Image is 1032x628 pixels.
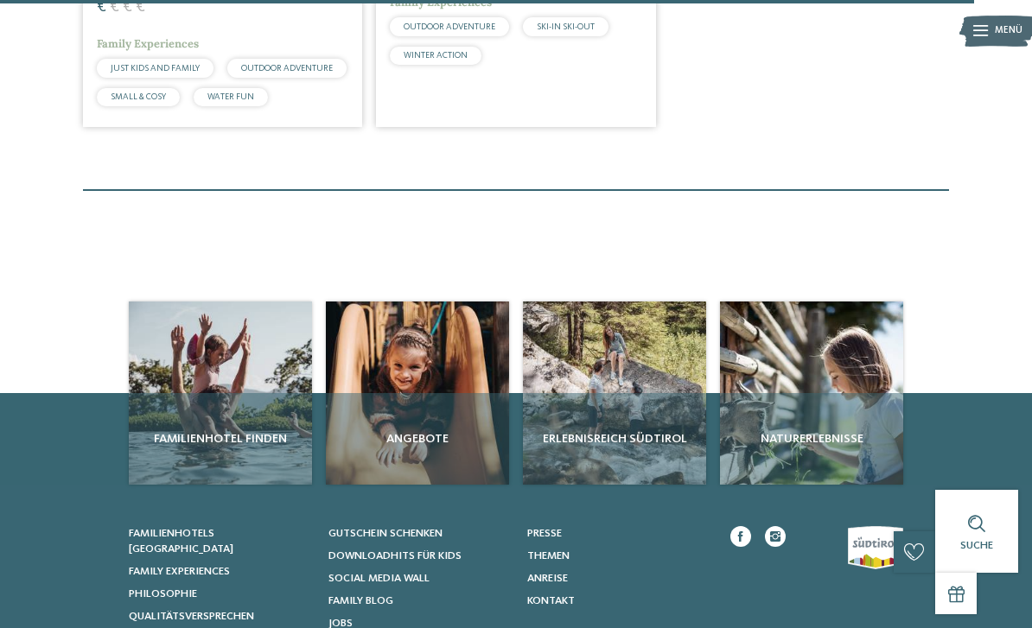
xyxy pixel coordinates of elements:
span: Social Media Wall [328,573,430,584]
span: Family Experiences [97,36,199,51]
a: Themen [527,549,710,564]
span: Familienhotels [GEOGRAPHIC_DATA] [129,528,233,555]
a: Kontakt [527,593,710,609]
a: Qualitätsversprechen [129,609,311,625]
span: Themen [527,550,570,561]
img: Familienhotels gesucht? Hier findet ihr die besten! [523,301,706,485]
a: Philosophie [129,587,311,602]
span: Downloadhits für Kids [328,550,462,561]
span: SKI-IN SKI-OUT [537,22,595,31]
span: Naturerlebnisse [727,430,896,447]
img: Familienhotels gesucht? Hier findet ihr die besten! [129,301,312,485]
span: Presse [527,528,562,539]
a: Social Media Wall [328,571,511,587]
span: Gutschein schenken [328,528,443,539]
span: Familienhotel finden [136,430,305,447]
span: SMALL & COSY [111,92,166,101]
a: Anreise [527,571,710,587]
span: Qualitätsversprechen [129,611,254,622]
a: Downloadhits für Kids [328,549,511,564]
a: Gutschein schenken [328,526,511,542]
span: Anreise [527,573,568,584]
span: Family Blog [328,595,393,606]
a: Family Blog [328,593,511,609]
img: Familienhotels gesucht? Hier findet ihr die besten! [720,301,903,485]
a: Familienhotels gesucht? Hier findet ihr die besten! Familienhotel finden [129,301,312,485]
span: OUTDOOR ADVENTURE [241,64,333,73]
span: WINTER ACTION [404,51,468,60]
span: Kontakt [527,595,575,606]
a: Familienhotels gesucht? Hier findet ihr die besten! Erlebnisreich Südtirol [523,301,706,485]
span: Suche [960,540,993,551]
span: Family Experiences [129,566,230,577]
a: Familienhotels [GEOGRAPHIC_DATA] [129,526,311,557]
a: Family Experiences [129,564,311,580]
a: Familienhotels gesucht? Hier findet ihr die besten! Naturerlebnisse [720,301,903,485]
span: Erlebnisreich Südtirol [530,430,699,447]
span: Philosophie [129,588,197,599]
span: OUTDOOR ADVENTURE [404,22,495,31]
span: WATER FUN [207,92,254,101]
a: Familienhotels gesucht? Hier findet ihr die besten! Angebote [326,301,509,485]
img: Familienhotels gesucht? Hier findet ihr die besten! [326,301,509,485]
a: Presse [527,526,710,542]
span: JUST KIDS AND FAMILY [111,64,200,73]
span: Angebote [333,430,502,447]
